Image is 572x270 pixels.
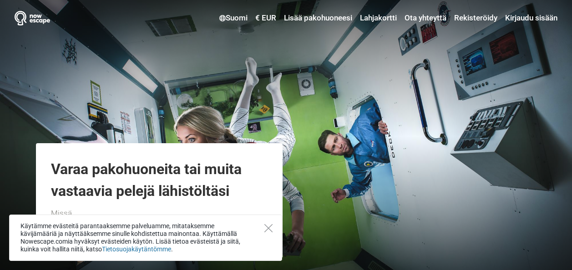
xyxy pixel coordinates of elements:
[253,10,278,26] a: € EUR
[402,10,449,26] a: Ota yhteyttä
[15,11,50,25] img: Nowescape logo
[102,245,171,253] a: Tietosuojakäytäntömme
[219,15,226,21] img: Suomi
[503,10,557,26] a: Kirjaudu sisään
[51,158,268,202] h1: Varaa pakohuoneita tai muita vastaavia pelejä lähistöltäsi
[9,215,282,261] div: Käytämme evästeitä parantaaksemme palveluamme, mitataksemme kävijämääriä ja näyttääksemme sinulle...
[358,10,399,26] a: Lahjakortti
[51,208,72,220] label: Missä
[264,224,273,232] button: Close
[452,10,500,26] a: Rekisteröidy
[217,10,250,26] a: Suomi
[282,10,354,26] a: Lisää pakohuoneesi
